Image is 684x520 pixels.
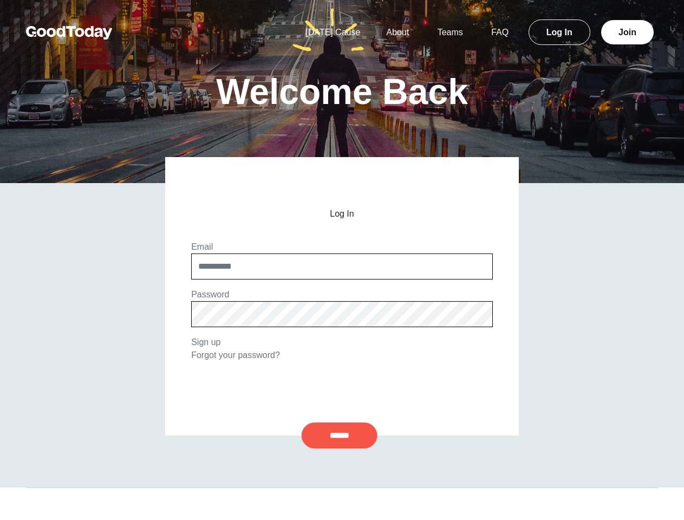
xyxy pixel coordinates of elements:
[191,350,280,360] a: Forgot your password?
[191,290,229,299] label: Password
[529,19,590,45] a: Log In
[26,26,113,40] img: GoodToday
[191,242,213,251] label: Email
[292,28,373,37] a: [DATE] Cause
[373,28,422,37] a: About
[601,20,654,44] a: Join
[191,337,220,347] a: Sign up
[191,209,493,219] h2: Log In
[216,74,468,109] h1: Welcome Back
[425,28,476,37] a: Teams
[478,28,522,37] a: FAQ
